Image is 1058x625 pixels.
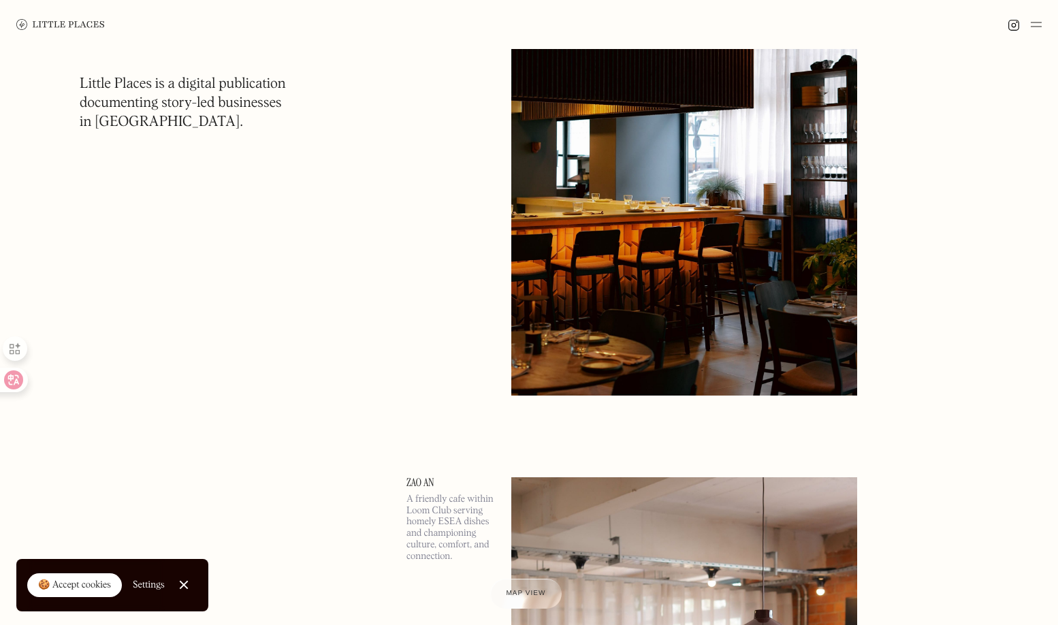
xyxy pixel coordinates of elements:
[133,580,165,590] div: Settings
[80,75,286,132] h1: Little Places is a digital publication documenting story-led businesses in [GEOGRAPHIC_DATA].
[183,585,184,586] div: Close Cookie Popup
[133,570,165,600] a: Settings
[170,571,197,598] a: Close Cookie Popup
[406,477,495,488] a: Zao An
[27,573,122,598] a: 🍪 Accept cookies
[38,579,111,592] div: 🍪 Accept cookies
[490,579,562,609] a: Map view
[507,590,546,597] span: Map view
[406,494,495,562] p: A friendly cafe within Loom Club serving homely ESEA dishes and championing culture, comfort, and...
